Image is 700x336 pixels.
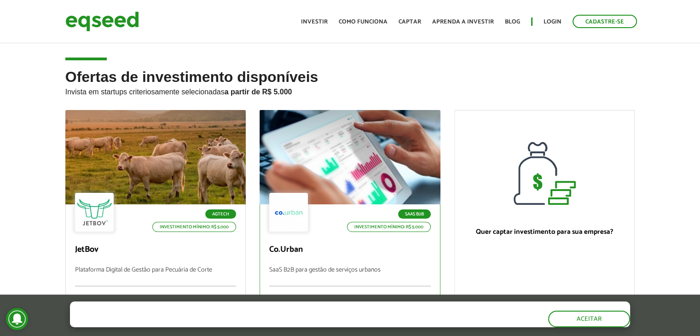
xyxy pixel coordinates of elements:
p: Ao clicar em "aceitar", você aceita nossa . [70,318,403,327]
a: Blog [505,19,520,25]
a: Aprenda a investir [432,19,494,25]
a: Como funciona [339,19,388,25]
a: Login [544,19,561,25]
p: Invista em startups criteriosamente selecionadas [65,85,635,96]
p: Investimento mínimo: R$ 5.000 [347,222,431,232]
a: política de privacidade e de cookies [191,319,298,327]
p: SaaS B2B [398,209,431,219]
p: JetBov [75,245,237,255]
p: Co.Urban [269,245,431,255]
a: Captar [399,19,421,25]
a: Investir [301,19,328,25]
h5: O site da EqSeed utiliza cookies para melhorar sua navegação. [70,301,403,316]
img: EqSeed [65,9,139,34]
strong: a partir de R$ 5.000 [225,88,292,96]
p: Plataforma Digital de Gestão para Pecuária de Corte [75,266,237,286]
a: Cadastre-se [573,15,637,28]
p: SaaS B2B para gestão de serviços urbanos [269,266,431,286]
button: Aceitar [548,311,630,327]
p: Quer captar investimento para sua empresa? [464,228,625,236]
p: Investimento mínimo: R$ 5.000 [152,222,236,232]
p: Agtech [205,209,236,219]
h2: Ofertas de investimento disponíveis [65,69,635,110]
